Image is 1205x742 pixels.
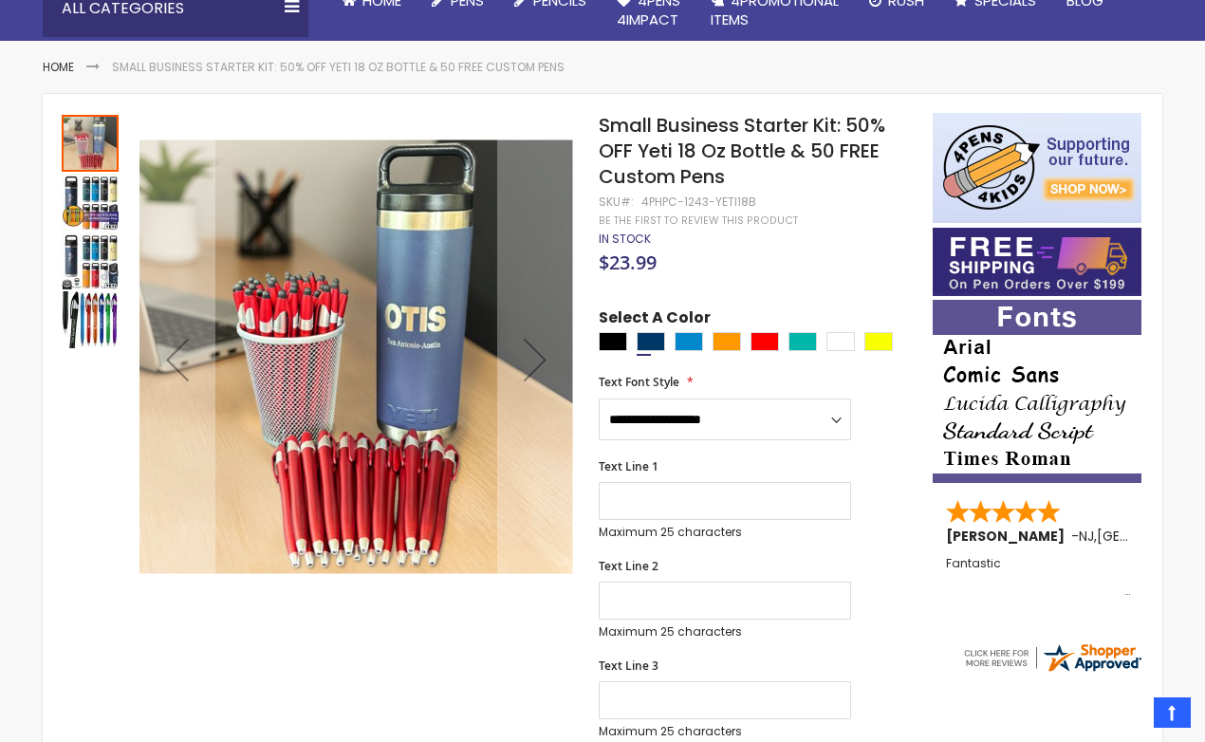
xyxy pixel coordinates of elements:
[599,374,679,390] span: Text Font Style
[497,113,573,605] div: Next
[864,332,893,351] div: Yellow
[933,228,1141,296] img: Free shipping on orders over $199
[62,231,120,289] div: Small Business Starter Kit: 50% OFF Yeti 18 Oz Bottle & 50 FREE Custom Pens
[599,112,885,190] span: Small Business Starter Kit: 50% OFF Yeti 18 Oz Bottle & 50 FREE Custom Pens
[599,658,658,674] span: Text Line 3
[675,332,703,351] div: Big Wave Blue
[713,332,741,351] div: Orange
[599,332,627,351] div: Black
[599,232,651,247] div: Availability
[946,557,1130,598] div: Fantastic
[62,232,119,289] img: Small Business Starter Kit: 50% OFF Yeti 18 Oz Bottle & 50 FREE Custom Pens
[599,213,798,228] a: Be the first to review this product
[933,300,1141,483] img: font-personalization-examples
[599,231,651,247] span: In stock
[637,332,665,351] div: Navy Blue
[43,59,74,75] a: Home
[62,174,119,231] img: Small Business Starter Kit: 50% OFF Yeti 18 Oz Bottle & 50 FREE Custom Pens
[1079,527,1094,546] span: NJ
[62,113,120,172] div: Small Business Starter Kit: 50% OFF Yeti 18 Oz Bottle & 50 FREE Custom Pens
[599,194,634,210] strong: SKU
[599,307,711,333] span: Select A Color
[599,525,851,540] p: Maximum 25 characters
[139,140,573,574] img: Small Business Starter Kit: 50% OFF Yeti 18 Oz Bottle & 50 FREE Custom Pens
[599,250,657,275] span: $23.99
[599,458,658,474] span: Text Line 1
[62,291,119,348] img: Small Business Starter Kit: 50% OFF Yeti 18 Oz Bottle & 50 FREE Custom Pens
[788,332,817,351] div: Teal
[599,624,851,640] p: Maximum 25 characters
[751,332,779,351] div: Red
[961,640,1143,675] img: 4pens.com widget logo
[961,662,1143,678] a: 4pens.com certificate URL
[139,113,215,605] div: Previous
[62,172,120,231] div: Small Business Starter Kit: 50% OFF Yeti 18 Oz Bottle & 50 FREE Custom Pens
[599,724,851,739] p: Maximum 25 characters
[933,113,1141,223] img: 4pens 4 kids
[826,332,855,351] div: White
[946,527,1071,546] span: [PERSON_NAME]
[112,60,565,75] li: Small Business Starter Kit: 50% OFF Yeti 18 Oz Bottle & 50 FREE Custom Pens
[599,558,658,574] span: Text Line 2
[641,195,756,210] div: 4PHPC-1243-YETI18B
[62,289,119,348] div: Small Business Starter Kit: 50% OFF Yeti 18 Oz Bottle & 50 FREE Custom Pens
[1048,691,1205,742] iframe: Reseñas de Clientes en Google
